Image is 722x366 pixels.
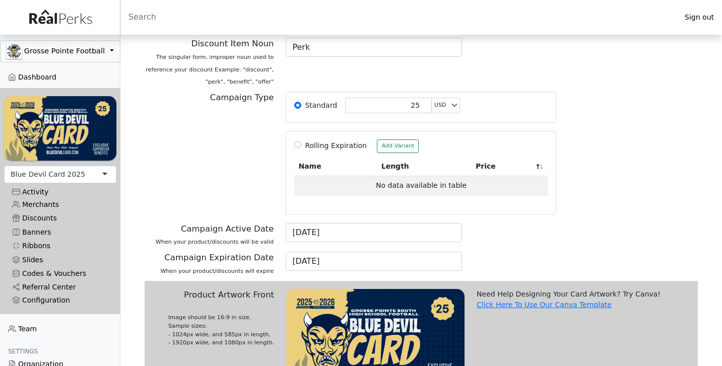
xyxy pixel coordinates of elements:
[168,314,274,347] div: Image should be 16:9 in size. Sample sizes: - 1024px wide, and 585px in length. - 1920px wide, an...
[431,98,460,113] select: Standard
[294,176,548,195] td: No data available in table
[477,289,698,300] div: Need Help Designing Your Card Artwork? Try Canva!
[7,44,22,59] img: GAa1zriJJmkmu1qRtUwg8x1nQwzlKm3DoqW9UgYl.jpg
[4,280,116,294] a: Referral Center
[145,38,274,88] label: Discount Item Noun
[294,157,377,176] th: Name
[120,5,677,29] input: Search
[12,188,108,196] div: Activity
[677,11,722,24] a: Sign out
[305,140,367,151] label: Rolling Expiration
[477,301,612,309] a: Click Here To Use Our Canva Template
[12,296,108,305] div: Configuration
[24,6,96,29] img: real_perks_logo-01.svg
[4,96,116,160] img: WvZzOez5OCqmO91hHZfJL7W2tJ07LbGMjwPPNJwI.png
[160,252,274,276] label: Campaign Expiration Date
[472,157,548,176] th: Price
[210,92,274,104] label: Campaign Type
[160,268,274,274] span: When your product/discounts will expire
[4,239,116,253] a: Ribbons
[345,98,432,113] input: Standard
[146,54,274,85] span: The singular form, improper noun used to reference your discount Example: "discount", "perk", "be...
[305,98,468,113] label: Standard
[4,226,116,239] a: Banners
[4,198,116,211] a: Merchants
[156,239,274,245] span: When your product/discounts will be valid
[4,267,116,280] a: Codes & Vouchers
[8,348,38,355] span: Settings
[4,211,116,225] a: Discounts
[377,139,419,153] button: Add Variant
[11,169,85,180] div: Blue Devil Card 2025
[168,289,274,348] label: Product Artwork Front
[377,157,472,176] th: Length
[4,253,116,266] a: Slides
[156,223,274,248] label: Campaign Active Date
